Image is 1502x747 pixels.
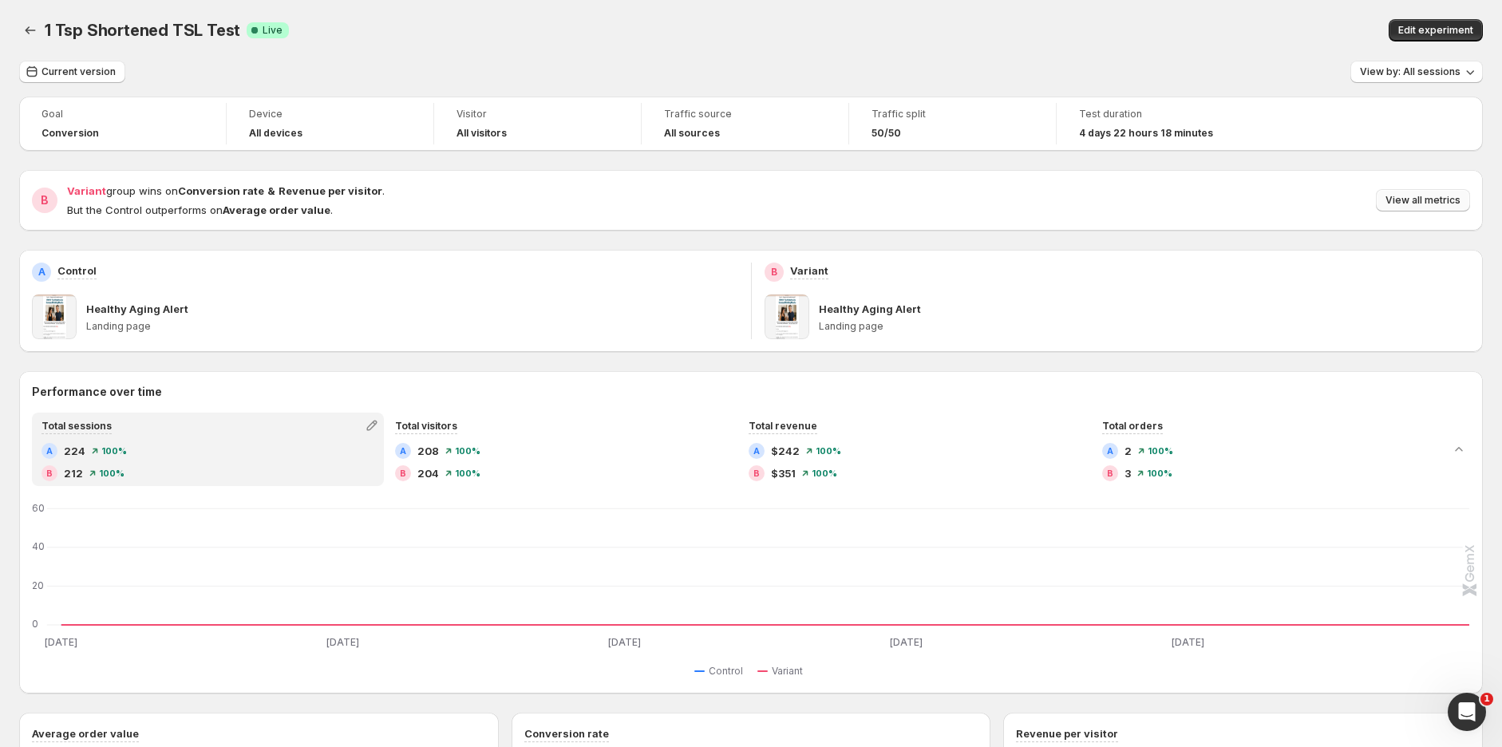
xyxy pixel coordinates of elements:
h2: B [400,468,406,478]
button: View all metrics [1376,189,1470,211]
span: 100% [99,468,125,478]
p: Healthy Aging Alert [819,301,921,317]
span: Conversion [42,127,99,140]
iframe: Intercom live chat [1448,693,1486,731]
text: [DATE] [608,636,641,648]
p: Variant [790,263,828,279]
h2: A [1107,446,1113,456]
p: Control [57,263,97,279]
h2: B [771,266,777,279]
span: Total visitors [395,420,457,432]
span: Variant [772,665,803,678]
h3: Revenue per visitor [1016,725,1118,741]
h2: B [46,468,53,478]
h2: A [46,446,53,456]
img: Healthy Aging Alert [32,294,77,339]
span: $242 [771,443,800,459]
text: 0 [32,618,38,630]
span: Goal [42,108,204,121]
text: [DATE] [45,636,77,648]
h4: All devices [249,127,302,140]
span: 100% [455,446,480,456]
span: 204 [417,465,439,481]
span: $351 [771,465,796,481]
span: group wins on . [67,184,385,197]
h4: All visitors [457,127,507,140]
a: Test duration4 days 22 hours 18 minutes [1079,106,1242,141]
strong: Revenue per visitor [279,184,382,197]
span: View by: All sessions [1360,65,1460,78]
text: [DATE] [890,636,923,648]
p: Landing page [819,320,1471,333]
span: Edit experiment [1398,24,1473,37]
span: Control [709,665,743,678]
span: 100% [1147,468,1172,478]
span: Current version [42,65,116,78]
text: [DATE] [326,636,359,648]
span: 208 [417,443,439,459]
span: Visitor [457,108,619,121]
strong: Conversion rate [178,184,264,197]
button: Variant [757,662,809,681]
span: Live [263,24,283,37]
h4: All sources [664,127,720,140]
span: Test duration [1079,108,1242,121]
span: Total orders [1102,420,1163,432]
a: DeviceAll devices [249,106,411,141]
span: 100% [816,446,841,456]
button: Collapse chart [1448,438,1470,460]
text: 60 [32,502,45,514]
span: 1 [1480,693,1493,705]
p: Landing page [86,320,738,333]
text: 20 [32,579,44,591]
span: Variant [67,184,106,197]
button: Back [19,19,42,41]
span: 50/50 [872,127,901,140]
h2: A [400,446,406,456]
a: Traffic sourceAll sources [664,106,826,141]
strong: & [267,184,275,197]
span: 224 [64,443,85,459]
span: 3 [1125,465,1131,481]
h3: Conversion rate [524,725,609,741]
h2: B [1107,468,1113,478]
span: 212 [64,465,83,481]
a: GoalConversion [42,106,204,141]
img: Healthy Aging Alert [765,294,809,339]
h3: Average order value [32,725,139,741]
span: Traffic source [664,108,826,121]
h2: A [753,446,760,456]
button: Current version [19,61,125,83]
p: Healthy Aging Alert [86,301,188,317]
h2: B [753,468,760,478]
span: Traffic split [872,108,1034,121]
span: Total revenue [749,420,817,432]
button: Control [694,662,749,681]
h2: Performance over time [32,384,1470,400]
text: [DATE] [1172,636,1204,648]
a: Traffic split50/50 [872,106,1034,141]
span: 100% [812,468,837,478]
button: Edit experiment [1389,19,1483,41]
span: 1 Tsp Shortened TSL Test [45,21,240,40]
span: Total sessions [42,420,112,432]
strong: Average order value [223,204,330,216]
span: View all metrics [1385,194,1460,207]
span: 2 [1125,443,1132,459]
span: But the Control outperforms on . [67,204,333,216]
span: Device [249,108,411,121]
span: 4 days 22 hours 18 minutes [1079,127,1213,140]
a: VisitorAll visitors [457,106,619,141]
h2: B [41,192,49,208]
span: 100% [1148,446,1173,456]
span: 100% [455,468,480,478]
button: View by: All sessions [1350,61,1483,83]
text: 40 [32,540,45,552]
h2: A [38,266,45,279]
span: 100% [101,446,127,456]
